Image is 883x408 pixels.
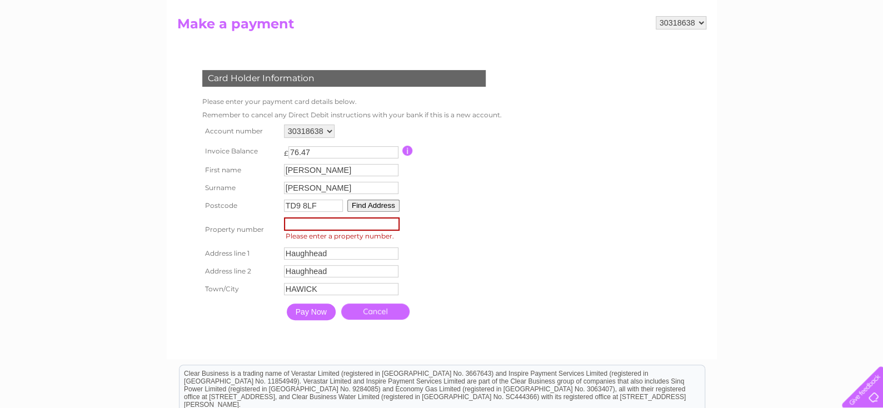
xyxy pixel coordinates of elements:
[31,29,88,63] img: logo.png
[341,303,410,320] a: Cancel
[199,122,281,141] th: Account number
[177,16,706,37] h2: Make a payment
[284,231,403,242] span: Please enter a property number.
[846,47,872,56] a: Log out
[715,47,740,56] a: Energy
[786,47,802,56] a: Blog
[199,179,281,197] th: Surname
[202,70,486,87] div: Card Holder Information
[199,215,281,245] th: Property number
[284,143,288,157] td: £
[199,280,281,298] th: Town/City
[746,47,780,56] a: Telecoms
[402,146,413,156] input: Information
[179,6,705,54] div: Clear Business is a trading name of Verastar Limited (registered in [GEOGRAPHIC_DATA] No. 3667643...
[199,141,281,161] th: Invoice Balance
[199,161,281,179] th: First name
[347,200,400,212] button: Find Address
[687,47,709,56] a: Water
[674,6,750,19] a: 0333 014 3131
[199,197,281,215] th: Postcode
[199,108,505,122] td: Remember to cancel any Direct Debit instructions with your bank if this is a new account.
[199,95,505,108] td: Please enter your payment card details below.
[199,262,281,280] th: Address line 2
[809,47,836,56] a: Contact
[199,245,281,262] th: Address line 1
[287,303,336,320] input: Pay Now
